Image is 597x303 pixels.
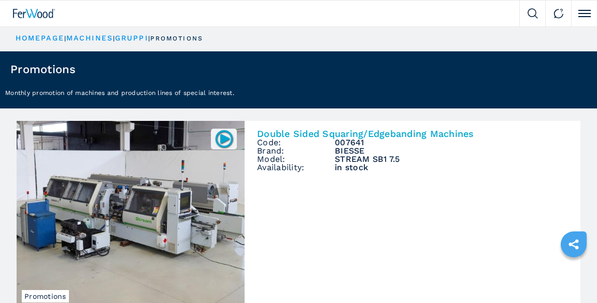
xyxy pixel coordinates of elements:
[257,129,568,139] h2: Double Sided Squaring/Edgebanding Machines
[13,9,55,18] img: Ferwood
[335,163,568,172] span: in stock
[561,231,587,257] a: sharethis
[528,8,538,19] img: Search
[64,35,66,42] span: |
[335,147,568,155] h3: BIESSE
[150,34,203,43] p: promotions
[66,34,113,42] a: machines
[113,35,115,42] span: |
[16,34,64,42] a: HOMEPAGE
[335,155,568,163] h3: STREAM SB1 7.5
[214,129,234,149] img: 007641
[257,155,335,163] span: Model:
[257,147,335,155] span: Brand:
[148,35,150,42] span: |
[553,256,589,295] iframe: Chat
[10,64,76,75] h1: Promotions
[553,8,564,19] img: Contact us
[257,163,335,172] span: Availability:
[22,290,69,302] span: Promotions
[571,1,597,26] button: Click to toggle menu
[257,139,335,147] span: Code:
[335,139,568,147] h3: 007641
[115,34,148,42] a: gruppi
